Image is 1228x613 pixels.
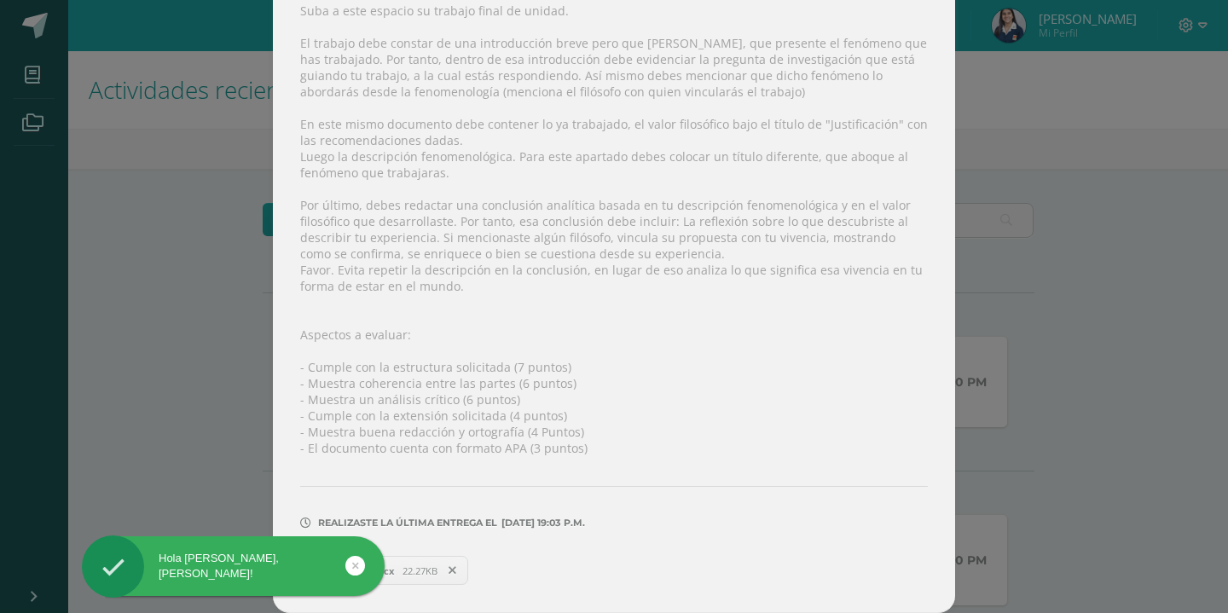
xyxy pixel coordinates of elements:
[318,517,497,529] span: Realizaste la última entrega el
[403,564,437,577] span: 22.27KB
[497,523,585,523] span: [DATE] 19:03 p.m.
[82,551,385,581] div: Hola [PERSON_NAME], [PERSON_NAME]!
[438,561,467,580] span: Remover entrega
